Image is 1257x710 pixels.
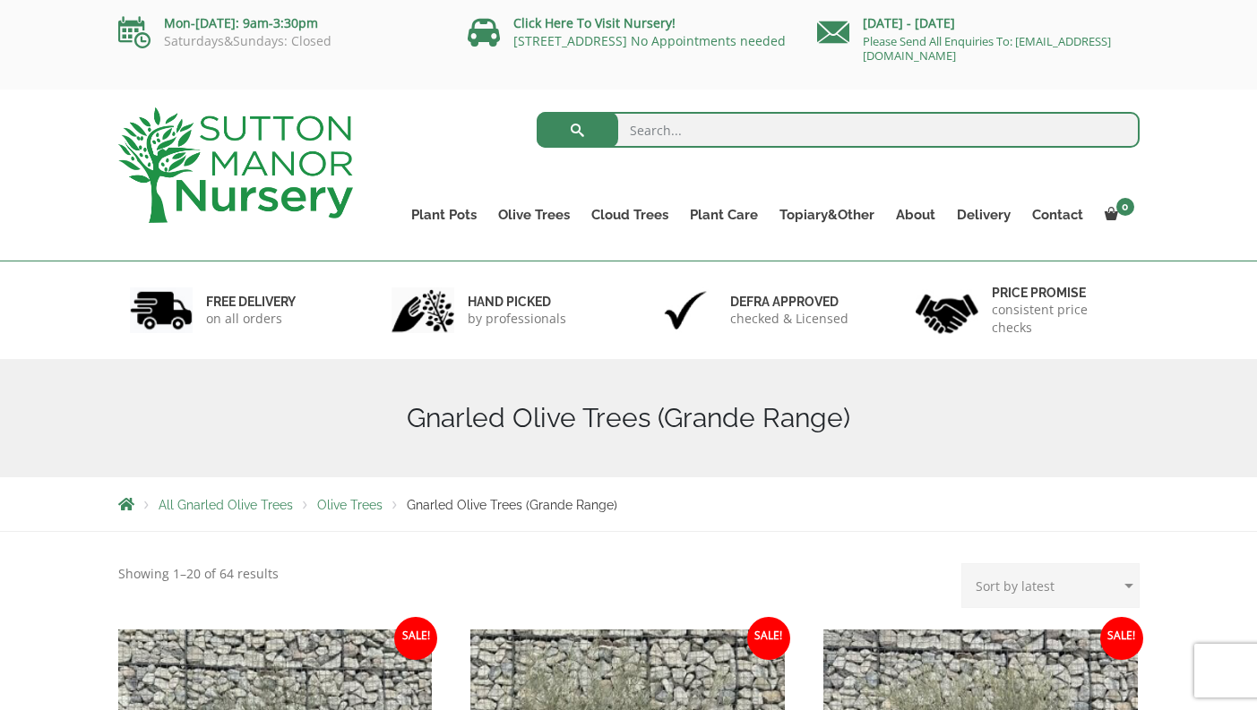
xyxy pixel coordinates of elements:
h6: Price promise [992,285,1128,301]
a: Cloud Trees [581,202,679,227]
a: [STREET_ADDRESS] No Appointments needed [513,32,786,49]
h6: hand picked [468,294,566,310]
img: 1.jpg [130,287,193,333]
p: consistent price checks [992,301,1128,337]
a: Please Send All Enquiries To: [EMAIL_ADDRESS][DOMAIN_NAME] [863,33,1111,64]
select: Shop order [961,563,1140,608]
a: Topiary&Other [769,202,885,227]
p: Showing 1–20 of 64 results [118,563,279,585]
a: Olive Trees [487,202,581,227]
span: Sale! [1100,617,1143,660]
a: Plant Care [679,202,769,227]
span: 0 [1116,198,1134,216]
a: About [885,202,946,227]
h6: Defra approved [730,294,848,310]
p: [DATE] - [DATE] [817,13,1140,34]
p: Saturdays&Sundays: Closed [118,34,441,48]
span: Sale! [747,617,790,660]
a: Contact [1021,202,1094,227]
img: logo [118,107,353,223]
a: Olive Trees [317,498,383,512]
img: 2.jpg [392,287,454,333]
img: 3.jpg [654,287,717,333]
img: 4.jpg [916,283,978,338]
p: by professionals [468,310,566,328]
h1: Gnarled Olive Trees (Grande Range) [118,402,1140,434]
p: Mon-[DATE]: 9am-3:30pm [118,13,441,34]
span: Gnarled Olive Trees (Grande Range) [407,498,617,512]
a: Click Here To Visit Nursery! [513,14,676,31]
a: 0 [1094,202,1140,227]
a: Plant Pots [400,202,487,227]
span: Sale! [394,617,437,660]
p: on all orders [206,310,296,328]
h6: FREE DELIVERY [206,294,296,310]
a: Delivery [946,202,1021,227]
nav: Breadcrumbs [118,497,1140,511]
a: All Gnarled Olive Trees [159,498,293,512]
p: checked & Licensed [730,310,848,328]
input: Search... [537,112,1140,148]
